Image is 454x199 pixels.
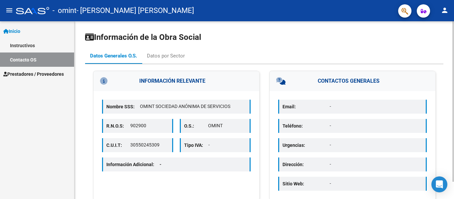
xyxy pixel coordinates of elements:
mat-icon: person [441,6,449,14]
p: Información Adicional: [106,161,167,168]
span: - [160,162,162,167]
p: C.U.I.T: [106,142,130,149]
p: - [330,122,422,129]
p: OMINT [208,122,246,129]
span: - [PERSON_NAME] [PERSON_NAME] [76,3,194,18]
p: - [330,180,422,187]
h1: Información de la Obra Social [85,32,443,43]
p: Teléfono: [283,122,330,130]
p: OMINT SOCIEDAD ANÓNIMA DE SERVICIOS [140,103,246,110]
p: 902900 [130,122,169,129]
span: Inicio [3,28,20,35]
p: Email: [283,103,330,110]
span: Prestadores / Proveedores [3,70,64,78]
p: Urgencias: [283,142,330,149]
mat-icon: menu [5,6,13,14]
p: - [208,142,247,149]
p: O.S.: [184,122,208,130]
span: - omint [53,3,76,18]
p: Dirección: [283,161,330,168]
p: - [330,161,422,168]
h3: INFORMACIÓN RELEVANTE [93,71,259,91]
h3: CONTACTOS GENERALES [270,71,435,91]
div: Open Intercom Messenger [431,176,447,192]
p: - [330,142,422,149]
p: Tipo IVA: [184,142,208,149]
div: Datos por Sector [147,52,185,59]
p: R.N.O.S: [106,122,130,130]
div: Datos Generales O.S. [90,52,137,59]
p: Sitio Web: [283,180,330,187]
p: - [330,103,422,110]
p: 30550245309 [130,142,169,149]
p: Nombre SSS: [106,103,140,110]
